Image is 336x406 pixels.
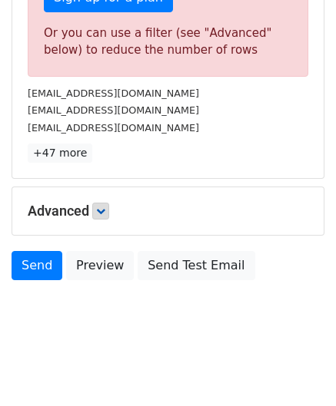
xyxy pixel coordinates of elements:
small: [EMAIL_ADDRESS][DOMAIN_NAME] [28,122,199,134]
div: Or you can use a filter (see "Advanced" below) to reduce the number of rows [44,25,292,59]
a: Preview [66,251,134,280]
h5: Advanced [28,203,308,220]
a: Send [12,251,62,280]
a: Send Test Email [138,251,254,280]
small: [EMAIL_ADDRESS][DOMAIN_NAME] [28,87,199,99]
small: [EMAIL_ADDRESS][DOMAIN_NAME] [28,104,199,116]
a: +47 more [28,144,92,163]
iframe: Chat Widget [259,332,336,406]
